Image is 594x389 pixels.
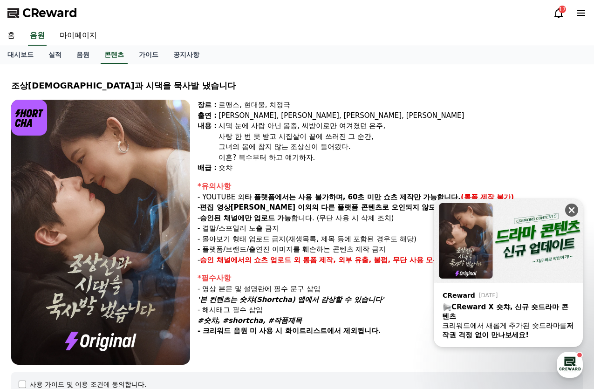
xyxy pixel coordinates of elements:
strong: 승인 채널에서의 쇼츠 업로드 외 [200,256,300,264]
span: 설정 [144,309,155,317]
div: *유의사항 [198,181,583,192]
a: 홈 [3,295,61,319]
strong: - 크리워드 음원 미 사용 시 화이트리스트에서 제외됩니다. [198,327,381,335]
a: 대화 [61,295,120,319]
p: - 영상 본문 및 설명란에 필수 문구 삽입 [198,284,583,294]
a: 공지사항 [166,46,207,64]
p: - 해시태그 필수 삽입 [198,305,583,315]
div: 사랑 한 번 못 받고 시집살이 끝에 쓰러진 그 순간, [218,131,583,142]
a: 마이페이지 [52,26,104,46]
img: logo [11,100,47,136]
div: 숏챠 [218,163,583,173]
div: 그녀의 몸에 참지 않는 조상신이 들어왔다. [218,142,583,152]
em: #숏챠, #shortcha, #작품제목 [198,316,302,325]
div: 배급 : [198,163,217,173]
img: video [11,100,190,365]
p: - [198,255,583,266]
a: 음원 [28,26,47,46]
p: - YOUTUBE 외 [198,192,583,203]
p: - 주의해 주세요. [198,202,583,213]
a: 콘텐츠 [101,46,128,64]
div: 출연 : [198,110,217,121]
a: CReward [7,6,77,20]
div: [PERSON_NAME], [PERSON_NAME], [PERSON_NAME], [PERSON_NAME] [218,110,583,121]
a: 실적 [41,46,69,64]
strong: (롱폼 제작 불가) [461,193,514,201]
div: 장르 : [198,100,217,110]
p: - 플랫폼/브랜드/출연진 이미지를 훼손하는 콘텐츠 제작 금지 [198,244,583,255]
div: 사용 가이드 및 이용 조건에 동의합니다. [30,380,147,389]
p: - 결말/스포일러 노출 금지 [198,223,583,234]
span: CReward [22,6,77,20]
a: 설정 [120,295,179,319]
a: 음원 [69,46,97,64]
div: 시댁 눈에 사람 아닌 몸종, 씨받이로만 여겨졌던 은주, [218,121,583,131]
div: 로맨스, 현대물, 치정극 [218,100,583,110]
a: 가이드 [131,46,166,64]
strong: 타 플랫폼에서는 사용 불가하며, 60초 미만 쇼츠 제작만 가능합니다. [245,193,461,201]
div: 조상[DEMOGRAPHIC_DATA]과 시댁을 묵사발 냈습니다 [11,79,583,92]
strong: 다른 플랫폼 콘텐츠로 오인되지 않도록 [321,203,443,212]
span: 대화 [85,310,96,317]
p: - 합니다. (무단 사용 시 삭제 조치) [198,213,583,224]
strong: 롱폼 제작, 외부 유출, 불펌, 무단 사용 모두 금지됩니다. [303,256,480,264]
span: 홈 [29,309,35,317]
div: 17 [559,6,566,13]
a: 17 [553,7,564,19]
div: *필수사항 [198,273,583,284]
em: '본 컨텐츠는 숏챠(Shortcha) 앱에서 감상할 수 있습니다' [198,295,384,304]
strong: 승인된 채널에만 업로드 가능 [200,214,291,222]
div: 이혼? 복수부터 하고 얘기하자. [218,152,583,163]
p: - 몰아보기 형태 업로드 금지(재생목록, 제목 등에 포함된 경우도 해당) [198,234,583,245]
strong: 편집 영상[PERSON_NAME] 이외의 [200,203,319,212]
div: 내용 : [198,121,217,163]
